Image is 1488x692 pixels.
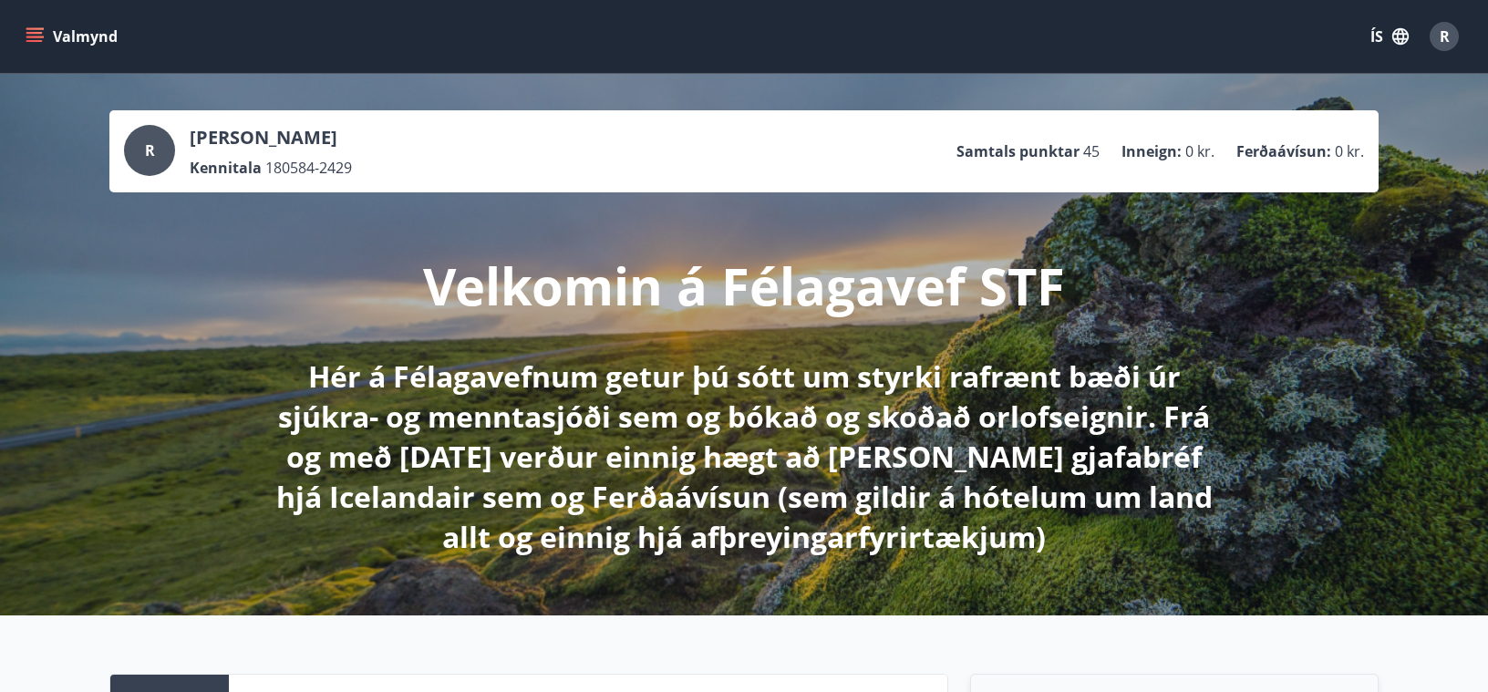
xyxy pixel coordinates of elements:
span: 0 kr. [1185,141,1214,161]
span: R [145,140,155,160]
p: Inneign : [1121,141,1182,161]
button: menu [22,20,125,53]
span: 45 [1083,141,1100,161]
p: Kennitala [190,158,262,178]
button: R [1422,15,1466,58]
button: ÍS [1360,20,1419,53]
p: Ferðaávísun : [1236,141,1331,161]
span: 180584-2429 [265,158,352,178]
span: 0 kr. [1335,141,1364,161]
span: R [1440,26,1450,46]
p: [PERSON_NAME] [190,125,352,150]
p: Velkomin á Félagavef STF [423,251,1065,320]
p: Hér á Félagavefnum getur þú sótt um styrki rafrænt bæði úr sjúkra- og menntasjóði sem og bókað og... [263,356,1225,557]
p: Samtals punktar [956,141,1080,161]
